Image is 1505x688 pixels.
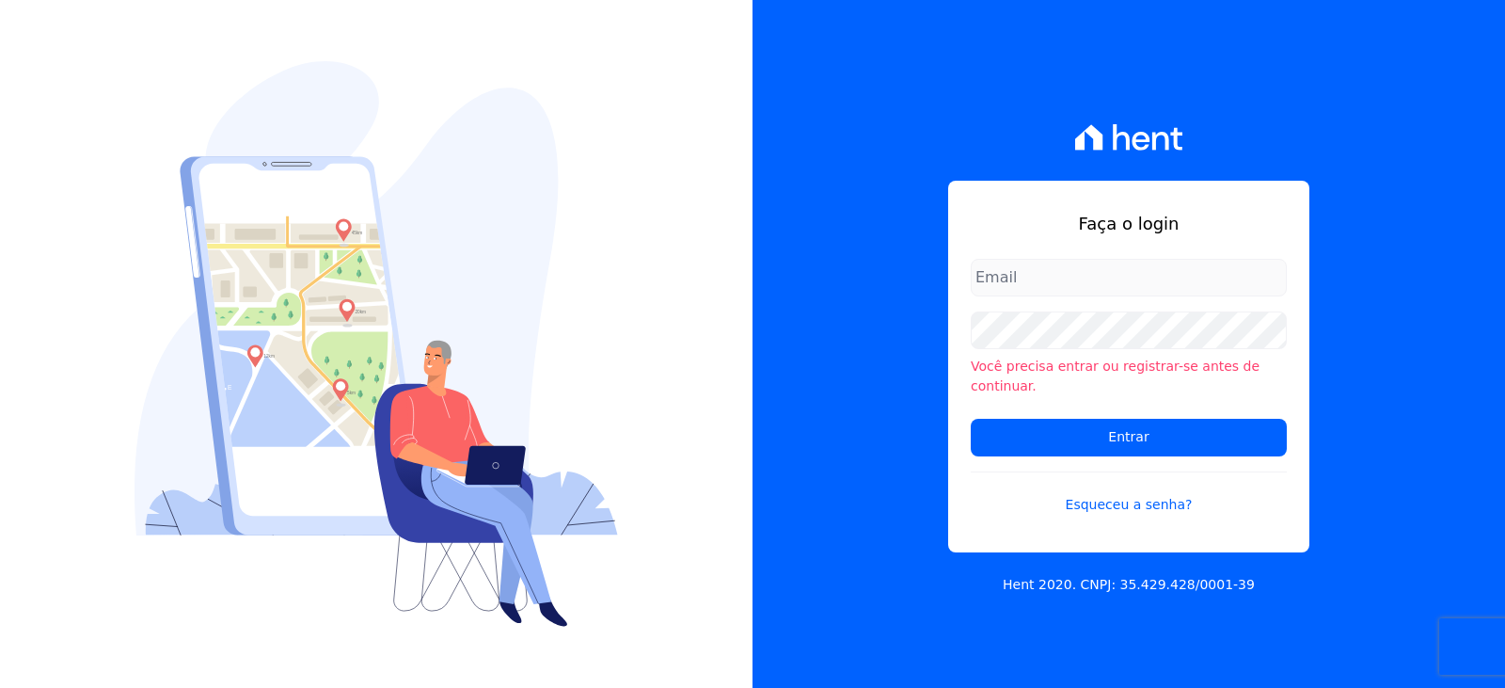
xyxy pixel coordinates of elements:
[1003,575,1255,595] p: Hent 2020. CNPJ: 35.429.428/0001-39
[971,211,1287,236] h1: Faça o login
[971,259,1287,296] input: Email
[971,419,1287,456] input: Entrar
[971,357,1287,396] li: Você precisa entrar ou registrar-se antes de continuar.
[971,472,1287,515] a: Esqueceu a senha?
[135,61,618,627] img: Login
